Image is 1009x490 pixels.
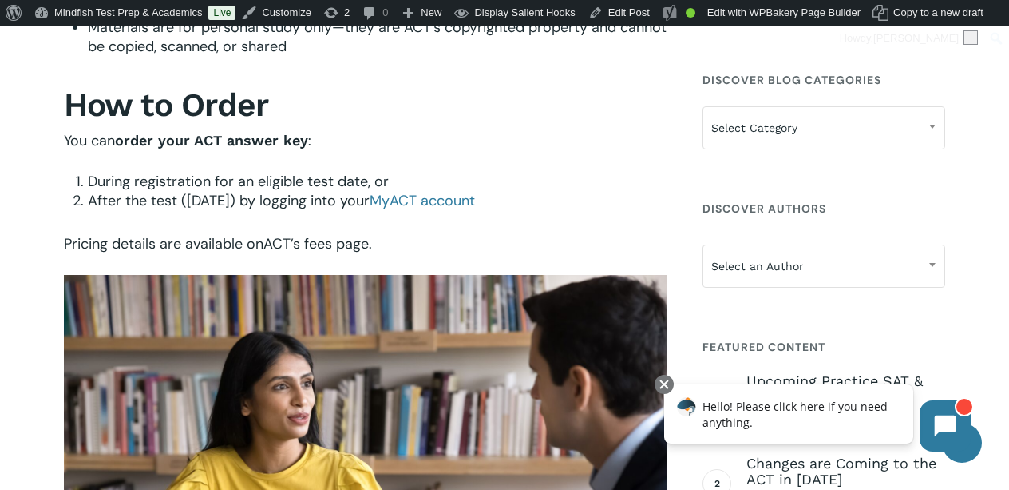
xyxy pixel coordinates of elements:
span: During registration for an eligible test date, or [88,172,389,191]
span: Select an Author [703,249,944,283]
span: You can [64,131,115,150]
iframe: Chatbot [647,372,987,468]
span: Materials are for personal study only—they are ACT’s copyrighted property and cannot be copied, s... [88,18,667,56]
h4: Featured Content [702,333,945,361]
span: [PERSON_NAME] [873,32,959,44]
b: How to Order [64,86,268,124]
span: Changes are Coming to the ACT in [DATE] [746,456,945,488]
h4: Discover Blog Categories [702,66,945,94]
span: Select Category [703,111,944,145]
h4: Discover Authors [702,194,945,223]
span: Select an Author [702,245,945,288]
span: After the test ([DATE]) by logging into your [88,191,370,210]
span: . [369,234,372,253]
span: : [308,131,311,150]
a: ACT’s fees page [263,234,369,253]
div: Good [686,8,695,18]
span: Pricing details are available on [64,234,263,253]
a: MyACT account [370,191,475,210]
a: Live [208,6,235,20]
span: Select Category [702,106,945,149]
b: order your ACT answer key [115,132,308,149]
a: Howdy, [834,26,984,51]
